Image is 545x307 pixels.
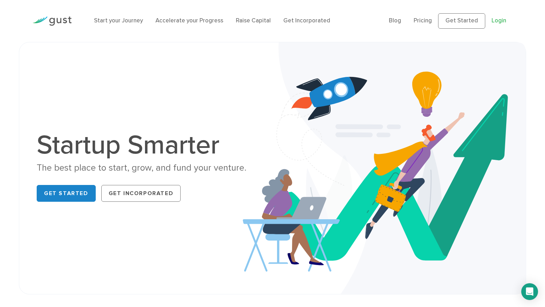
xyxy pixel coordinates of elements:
[438,13,485,29] a: Get Started
[414,17,432,24] a: Pricing
[389,17,401,24] a: Blog
[101,185,181,202] a: Get Incorporated
[155,17,223,24] a: Accelerate your Progress
[94,17,143,24] a: Start your Journey
[37,132,267,158] h1: Startup Smarter
[32,16,72,26] img: Gust Logo
[283,17,330,24] a: Get Incorporated
[37,185,96,202] a: Get Started
[243,42,526,294] img: Startup Smarter Hero
[236,17,271,24] a: Raise Capital
[425,231,545,307] iframe: Chat Widget
[492,17,506,24] a: Login
[37,162,267,174] div: The best place to start, grow, and fund your venture.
